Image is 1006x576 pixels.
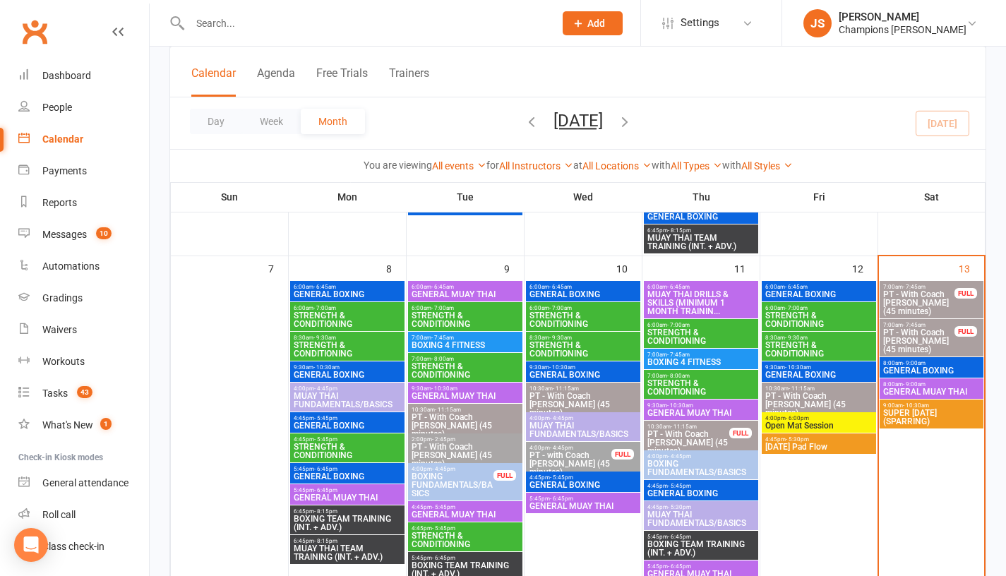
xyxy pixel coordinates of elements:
button: Trainers [389,66,429,97]
span: PT - With Coach [PERSON_NAME] (45 minutes) [529,392,637,417]
div: 7 [268,256,288,280]
span: GENERAL BOXING [647,212,755,221]
span: 5:45pm [647,563,755,570]
span: GENERAL MUAY THAI [411,392,520,400]
span: - 7:00am [549,305,572,311]
span: GENERAL BOXING [529,290,637,299]
div: JS [803,9,832,37]
span: - 8:00am [667,373,690,379]
span: - 6:45pm [668,534,691,540]
div: Calendar [42,133,83,145]
span: 6:00am [293,284,402,290]
span: - 11:15am [789,385,815,392]
span: 5:45pm [647,534,755,540]
span: STRENGTH & CONDITIONING [411,362,520,379]
a: All Locations [582,160,652,172]
div: Automations [42,260,100,272]
span: GENERAL MUAY THAI [529,502,637,510]
span: 43 [77,386,92,398]
span: - 5:45pm [314,436,337,443]
a: All events [432,160,486,172]
button: Free Trials [316,66,368,97]
div: Gradings [42,292,83,304]
div: 9 [504,256,524,280]
span: 9:30am [293,364,402,371]
span: BOXING FUNDAMENTALS/BASICS [647,460,755,476]
input: Search... [186,13,544,33]
span: 8:30am [529,335,637,341]
th: Mon [289,182,407,212]
span: 8:00am [882,360,981,366]
div: Roll call [42,509,76,520]
span: - 10:30am [549,364,575,371]
span: - 6:45am [313,284,336,290]
button: [DATE] [553,111,603,131]
div: 8 [386,256,406,280]
strong: with [652,160,671,171]
span: - 11:15am [671,424,697,430]
a: Workouts [18,346,149,378]
span: GENERAL BOXING [293,371,402,379]
span: STRENGTH & CONDITIONING [529,311,637,328]
th: Sat [878,182,986,212]
a: Payments [18,155,149,187]
div: Class check-in [42,541,104,552]
button: Week [242,109,301,134]
span: GENERAL MUAY THAI [647,409,755,417]
div: FULL [493,470,516,481]
span: - 6:45pm [314,487,337,493]
span: - 4:45pm [432,466,455,472]
span: BOXING 4 FITNESS [647,358,755,366]
span: 6:00am [293,305,402,311]
span: - 6:45pm [314,466,337,472]
span: Settings [681,7,719,39]
span: BOXING TEAM TRAINING (INT. + ADV.) [647,540,755,557]
span: 10:30am [529,385,637,392]
span: 4:00pm [647,453,755,460]
span: 4:45pm [411,504,520,510]
span: - 7:00am [785,305,808,311]
span: - 10:30am [313,364,340,371]
span: STRENGTH & CONDITIONING [411,311,520,328]
span: GENERAL BOXING [411,204,520,212]
span: - 9:30am [313,335,336,341]
div: Champions [PERSON_NAME] [839,23,966,36]
span: 4:00pm [529,445,612,451]
span: - 7:45am [667,352,690,358]
span: MUAY THAI DRILLS & SKILLS (MINIMUM 1 MONTH TRAININ... [647,290,755,316]
span: 6:00am [529,305,637,311]
span: Add [587,18,605,29]
span: 8:30am [293,335,402,341]
span: 7:00am [647,352,755,358]
span: 6:00am [765,305,873,311]
span: 4:45pm [411,525,520,532]
span: MUAY THAI FUNDAMENTALS/BASICS [529,421,637,438]
button: Calendar [191,66,236,97]
span: - 9:00am [903,381,926,388]
span: GENERAL MUAY THAI [411,290,520,299]
span: 4:45pm [293,415,402,421]
span: - 5:30pm [668,504,691,510]
th: Wed [525,182,642,212]
span: 4:45pm [293,436,402,443]
span: - 7:00am [667,322,690,328]
span: 9:00am [882,402,981,409]
div: FULL [729,428,752,438]
span: PT - With Coach [PERSON_NAME] (45 minutes) [882,290,955,316]
span: 4:00pm [411,466,494,472]
div: [PERSON_NAME] [839,11,966,23]
span: - 4:45pm [668,453,691,460]
span: 6:00am [647,284,755,290]
span: - 7:00am [431,305,454,311]
div: Workouts [42,356,85,367]
span: 6:00am [647,322,755,328]
span: GENERAL MUAY THAI [882,388,981,396]
span: 6:45pm [647,227,755,234]
span: - 11:15am [435,407,461,413]
span: - 5:45pm [550,474,573,481]
a: Dashboard [18,60,149,92]
span: STRENGTH & CONDITIONING [293,443,402,460]
span: GENERAL BOXING [882,366,981,375]
div: 13 [959,256,984,280]
span: - 5:45pm [432,504,455,510]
